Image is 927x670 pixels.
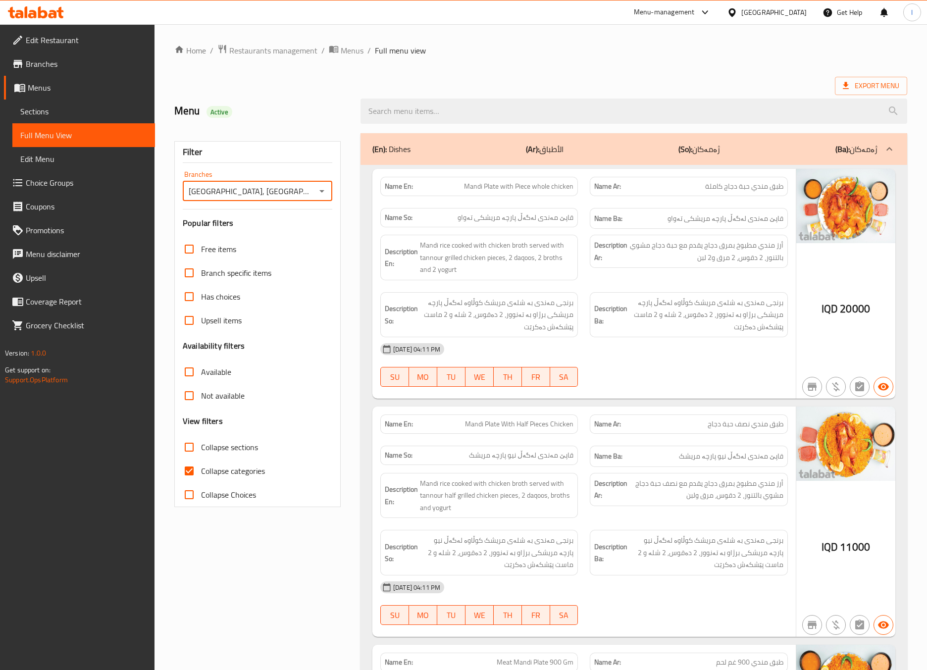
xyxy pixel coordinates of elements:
li: / [321,45,325,56]
strong: Name Ar: [594,181,621,192]
span: Export Menu [835,77,907,95]
a: Promotions [4,218,155,242]
strong: Description Ar: [594,477,627,502]
input: search [360,99,907,124]
span: Menus [28,82,147,94]
p: ژەمەکان [678,143,720,155]
span: SA [554,608,574,622]
span: برنجی مەندی بە شلەی مریشک کوڵاوە لەگەڵ نیو پارچە مریشکی برژاو بە تەنوور، 2 دەقوس, 2 شلە و 2 ماست ... [629,534,783,571]
strong: Name Ar: [594,419,621,429]
a: Branches [4,52,155,76]
b: (So): [678,142,692,156]
a: Sections [12,100,155,123]
strong: Name En: [385,657,413,668]
img: Mandi_Sahara_Al_Yemen__%D8%B7%D8%A8638956240910875566.jpg [796,407,895,481]
span: Edit Restaurant [26,34,147,46]
li: / [210,45,213,56]
span: Menu disclaimer [26,248,147,260]
strong: Name So: [385,212,412,223]
span: Get support on: [5,363,51,376]
span: Active [206,107,232,117]
button: Available [874,377,893,397]
span: طبق مندي نصف حبة دجاج [708,419,783,429]
button: TU [437,605,465,625]
span: FR [526,370,546,384]
span: SU [385,608,405,622]
p: Dishes [372,143,411,155]
button: Not branch specific item [802,615,822,635]
span: 1.0.0 [31,347,46,360]
span: Available [201,366,231,378]
button: SA [550,605,578,625]
button: Not branch specific item [802,377,822,397]
span: Has choices [201,291,240,303]
a: Menu disclaimer [4,242,155,266]
span: Coupons [26,201,147,212]
span: [DATE] 04:11 PM [389,583,444,592]
span: Mandi rice cooked with chicken broth served with tannour grilled chicken pieces, 2 daqoos, 2 brot... [420,239,573,276]
span: Grocery Checklist [26,319,147,331]
a: Support.OpsPlatform [5,373,68,386]
button: SA [550,367,578,387]
h3: Availability filters [183,340,245,352]
button: Not has choices [850,377,870,397]
button: Open [315,184,329,198]
span: Coverage Report [26,296,147,308]
button: TH [494,367,522,387]
h3: Popular filters [183,217,332,229]
button: TH [494,605,522,625]
button: SU [380,605,409,625]
a: Choice Groups [4,171,155,195]
span: برنجی مەندی بە شلەی مریشک کوڵاوە لەگەڵ پارچە مریشکی برژاو بە تەنوور، 2 دەقوس, 2 شلە و 2 ماست پێشک... [629,297,783,333]
div: Menu-management [634,6,695,18]
span: 11000 [840,537,870,557]
span: قاپێ مەندی لەگەڵ نیو پارچە مریشک [469,450,573,461]
span: Upsell items [201,314,242,326]
h3: View filters [183,415,223,427]
span: WE [469,370,490,384]
span: Not available [201,390,245,402]
span: MO [413,608,433,622]
nav: breadcrumb [174,44,907,57]
span: 20000 [840,299,870,318]
span: SA [554,370,574,384]
span: IQD [822,537,838,557]
span: Promotions [26,224,147,236]
span: برنجی مەندی بە شلەی مریشک کوڵاوە لەگەڵ پارچە مریشکی برژاو بە تەنوور، 2 دەقوس, 2 شلە و 2 ماست پێشک... [420,297,573,333]
b: (En): [372,142,387,156]
span: Collapse categories [201,465,265,477]
span: Version: [5,347,29,360]
span: Branches [26,58,147,70]
a: Grocery Checklist [4,313,155,337]
button: Available [874,615,893,635]
span: FR [526,608,546,622]
span: l [911,7,913,18]
a: Full Menu View [12,123,155,147]
a: Home [174,45,206,56]
span: TH [498,608,518,622]
img: Mandi_Sahara_Al_Yemen_%D8%B7%D8%A8%D9%82638956240872949657.jpg [796,169,895,243]
button: MO [409,605,437,625]
a: Upsell [4,266,155,290]
span: Upsell [26,272,147,284]
button: Purchased item [826,377,846,397]
span: SU [385,370,405,384]
strong: Name Ba: [594,212,622,225]
span: MO [413,370,433,384]
button: WE [465,605,494,625]
button: MO [409,367,437,387]
span: [DATE] 04:11 PM [389,345,444,354]
span: Mandi Plate with Piece whole chicken [464,181,573,192]
span: Restaurants management [229,45,317,56]
span: TH [498,370,518,384]
span: Export Menu [843,80,899,92]
span: Full menu view [375,45,426,56]
strong: Description Ar: [594,239,627,263]
h2: Menu [174,103,349,118]
button: TU [437,367,465,387]
button: FR [522,605,550,625]
a: Edit Restaurant [4,28,155,52]
b: (Ba): [835,142,850,156]
strong: Name So: [385,450,412,461]
span: قاپێ مەندی لەگەڵ نیو پارچە مریشک [679,450,783,463]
